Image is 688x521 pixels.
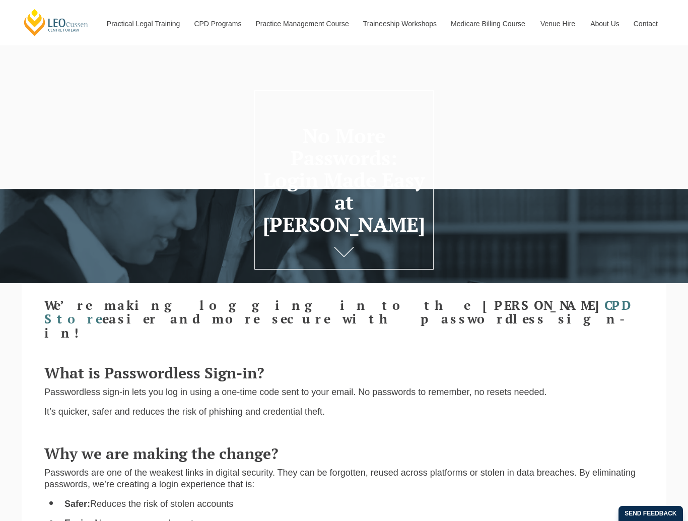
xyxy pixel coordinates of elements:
[44,365,644,381] h3: What is Passwordless Sign-in?
[44,467,644,491] p: Passwords are one of the weakest links in digital security. They can be forgotten, reused across ...
[44,406,644,418] p: It’s quicker, safer and reduces the risk of phishing and credential theft.
[583,2,626,45] a: About Us
[44,386,644,398] p: Passwordless sign-in lets you log in using a one-time code sent to your email. No passwords to re...
[64,498,644,510] li: Reduces the risk of stolen accounts
[99,2,187,45] a: Practical Legal Training
[64,499,90,509] strong: Safer:
[186,2,248,45] a: CPD Programs
[23,8,90,37] a: [PERSON_NAME] Centre for Law
[44,443,279,464] strong: Why we are making the change?
[248,2,356,45] a: Practice Management Course
[261,124,427,235] h1: No More Passwords: Login Made Easy at [PERSON_NAME]
[44,297,629,328] a: CPD Store
[443,2,533,45] a: Medicare Billing Course
[621,453,663,496] iframe: LiveChat chat widget
[533,2,583,45] a: Venue Hire
[356,2,443,45] a: Traineeship Workshops
[44,297,633,341] strong: We’re making logging in to the [PERSON_NAME] easier and more secure with passwordless sign-in!
[626,2,665,45] a: Contact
